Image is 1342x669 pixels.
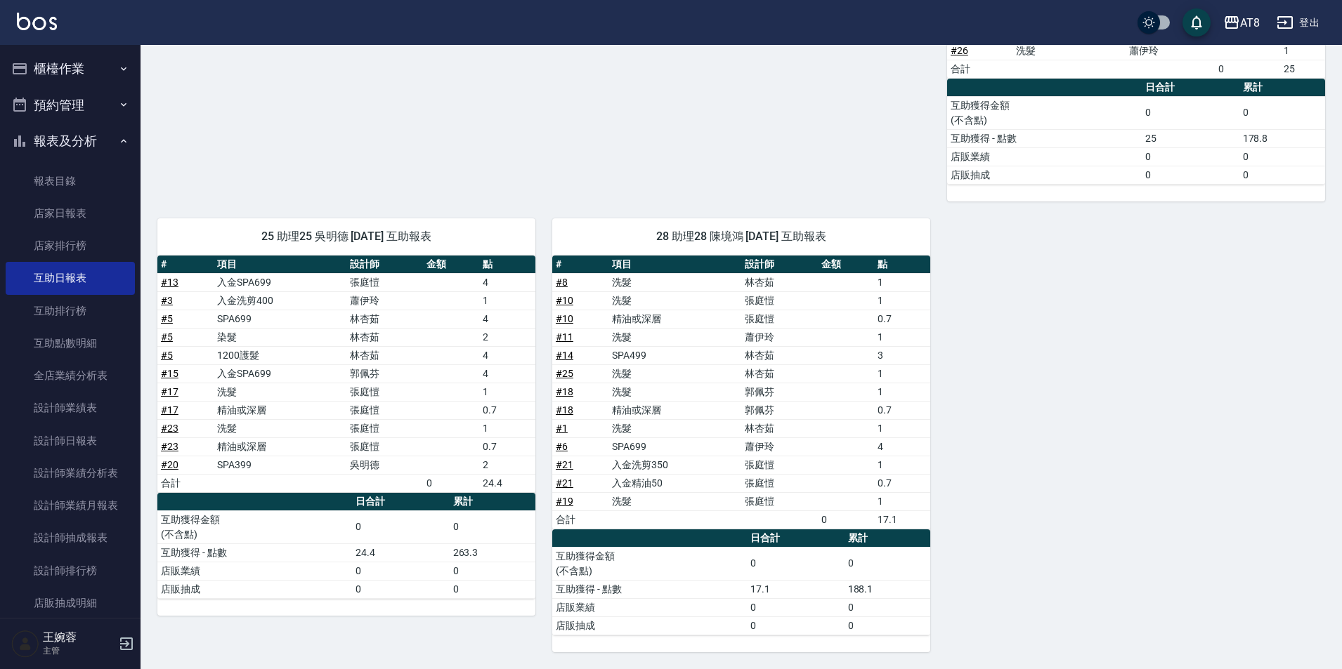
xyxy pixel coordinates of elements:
[608,419,741,437] td: 洗髮
[479,437,535,456] td: 0.7
[608,474,741,492] td: 入金精油50
[552,256,930,529] table: a dense table
[569,230,913,244] span: 28 助理28 陳境鴻 [DATE] 互助報表
[741,256,818,274] th: 設計師
[423,474,479,492] td: 0
[479,474,535,492] td: 24.4
[6,522,135,554] a: 設計師抽成報表
[157,256,214,274] th: #
[352,493,450,511] th: 日合計
[6,392,135,424] a: 設計師業績表
[947,147,1142,166] td: 店販業績
[947,60,1012,78] td: 合計
[6,425,135,457] a: 設計師日報表
[552,598,747,616] td: 店販業績
[157,493,535,599] table: a dense table
[556,368,573,379] a: #25
[43,630,115,644] h5: 王婉蓉
[6,327,135,359] a: 互助點數明細
[161,368,178,379] a: #15
[556,404,573,416] a: #18
[552,580,747,598] td: 互助獲得 - 點數
[741,273,818,291] td: 林杏茹
[1239,96,1325,129] td: 0
[479,364,535,383] td: 4
[608,273,741,291] td: 洗髮
[1271,10,1325,36] button: 登出
[552,510,608,529] td: 合計
[1215,60,1280,78] td: 0
[346,256,423,274] th: 設計師
[1218,8,1265,37] button: AT8
[874,346,930,364] td: 3
[874,437,930,456] td: 4
[608,291,741,310] td: 洗髮
[479,419,535,437] td: 1
[161,404,178,416] a: #17
[161,313,173,324] a: #5
[747,580,845,598] td: 17.1
[174,230,519,244] span: 25 助理25 吳明德 [DATE] 互助報表
[608,492,741,510] td: 洗髮
[747,616,845,635] td: 0
[1142,79,1239,97] th: 日合計
[6,295,135,327] a: 互助排行榜
[352,562,450,580] td: 0
[608,310,741,328] td: 精油或深層
[346,383,423,401] td: 張庭愷
[845,529,930,548] th: 累計
[11,630,39,658] img: Person
[161,350,173,361] a: #5
[157,562,352,580] td: 店販業績
[1012,41,1126,60] td: 洗髮
[947,96,1142,129] td: 互助獲得金額 (不含點)
[479,401,535,419] td: 0.7
[874,401,930,419] td: 0.7
[346,291,423,310] td: 蕭伊玲
[552,256,608,274] th: #
[6,587,135,619] a: 店販抽成明細
[479,328,535,346] td: 2
[874,419,930,437] td: 1
[951,45,968,56] a: #26
[1126,41,1215,60] td: 蕭伊玲
[43,644,115,657] p: 主管
[874,383,930,401] td: 1
[741,364,818,383] td: 林杏茹
[479,310,535,328] td: 4
[214,419,346,437] td: 洗髮
[479,273,535,291] td: 4
[479,256,535,274] th: 點
[818,510,874,529] td: 0
[608,256,741,274] th: 項目
[741,437,818,456] td: 蕭伊玲
[346,273,423,291] td: 張庭愷
[346,401,423,419] td: 張庭愷
[747,598,845,616] td: 0
[1239,147,1325,166] td: 0
[346,419,423,437] td: 張庭愷
[608,364,741,383] td: 洗髮
[1142,166,1239,184] td: 0
[874,474,930,492] td: 0.7
[741,474,818,492] td: 張庭愷
[741,419,818,437] td: 林杏茹
[161,423,178,434] a: #23
[6,165,135,197] a: 報表目錄
[450,493,535,511] th: 累計
[450,580,535,598] td: 0
[1239,166,1325,184] td: 0
[6,359,135,392] a: 全店業績分析表
[552,616,747,635] td: 店販抽成
[747,547,845,580] td: 0
[161,295,173,306] a: #3
[352,580,450,598] td: 0
[346,346,423,364] td: 林杏茹
[845,598,930,616] td: 0
[556,277,568,288] a: #8
[741,328,818,346] td: 蕭伊玲
[157,580,352,598] td: 店販抽成
[874,328,930,346] td: 1
[161,459,178,470] a: #20
[1142,147,1239,166] td: 0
